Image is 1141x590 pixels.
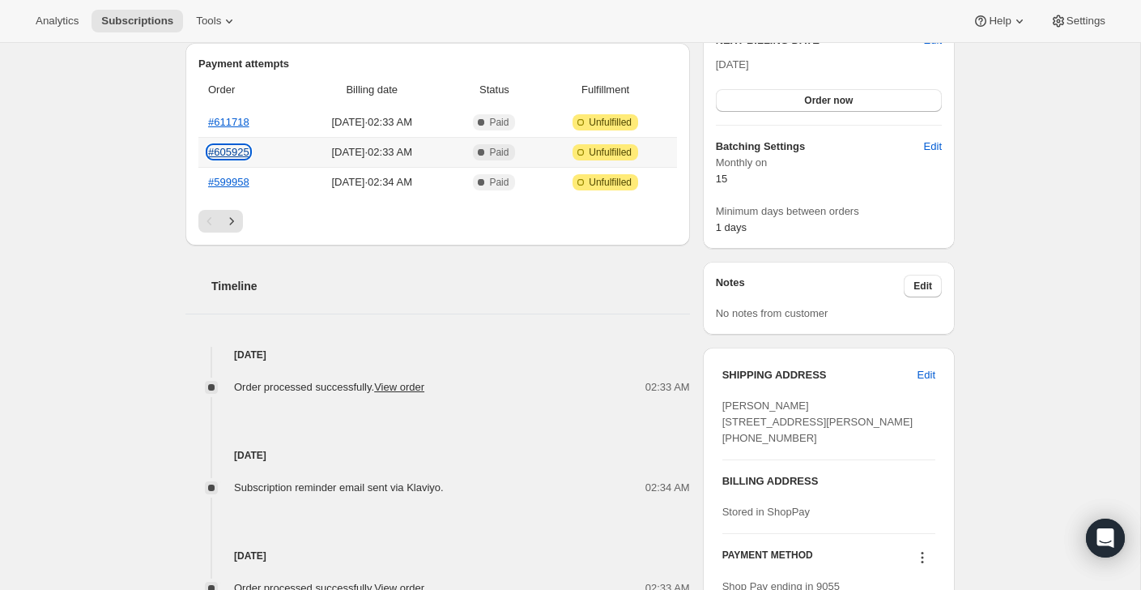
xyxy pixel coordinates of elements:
div: Open Intercom Messenger [1086,519,1125,558]
span: [DATE] [716,58,749,71]
span: Paid [489,176,509,189]
span: Billing date [299,82,445,98]
span: Fulfillment [544,82,667,98]
span: Help [989,15,1011,28]
button: Next [220,210,243,233]
span: Order processed successfully. [234,381,424,393]
span: Subscription reminder email sent via Klaviyo. [234,481,444,494]
a: #605925 [208,146,249,158]
h2: Payment attempts [198,56,677,72]
th: Order [198,72,294,108]
span: 02:33 AM [645,379,690,395]
button: Tools [186,10,247,32]
a: #599958 [208,176,249,188]
h3: BILLING ADDRESS [722,473,935,490]
span: 15 [716,173,727,185]
span: Status [454,82,534,98]
span: No notes from customer [716,307,828,319]
button: Help [963,10,1037,32]
span: Paid [489,116,509,129]
h6: Batching Settings [716,139,924,155]
button: Settings [1041,10,1115,32]
span: [DATE] · 02:33 AM [299,114,445,130]
span: Unfulfilled [589,176,632,189]
h4: [DATE] [185,347,690,363]
span: Analytics [36,15,79,28]
span: Edit [917,367,935,383]
span: Stored in ShopPay [722,506,810,518]
span: Paid [489,146,509,159]
button: Analytics [26,10,88,32]
span: Edit [913,280,932,293]
span: Subscriptions [101,15,173,28]
h3: PAYMENT METHOD [722,549,813,571]
h4: [DATE] [185,447,690,464]
button: Edit [904,275,942,297]
span: [DATE] · 02:33 AM [299,144,445,160]
h2: Timeline [211,278,690,294]
span: [PERSON_NAME] [STREET_ADDRESS][PERSON_NAME] [PHONE_NUMBER] [722,400,913,444]
span: 1 days [716,221,747,233]
span: Order now [804,94,853,107]
button: Edit [908,362,945,388]
button: Subscriptions [92,10,183,32]
span: Unfulfilled [589,116,632,129]
span: Settings [1066,15,1105,28]
span: [DATE] · 02:34 AM [299,174,445,190]
h4: [DATE] [185,548,690,564]
nav: Pagination [198,210,677,233]
span: Edit [924,139,942,155]
a: View order [374,381,424,393]
h3: Notes [716,275,905,297]
span: 02:34 AM [645,480,690,496]
span: Unfulfilled [589,146,632,159]
button: Order now [716,89,942,112]
button: Edit [914,134,952,160]
span: Tools [196,15,221,28]
span: Monthly on [716,155,942,171]
span: Minimum days between orders [716,203,942,220]
h3: SHIPPING ADDRESS [722,367,917,383]
a: #611718 [208,116,249,128]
